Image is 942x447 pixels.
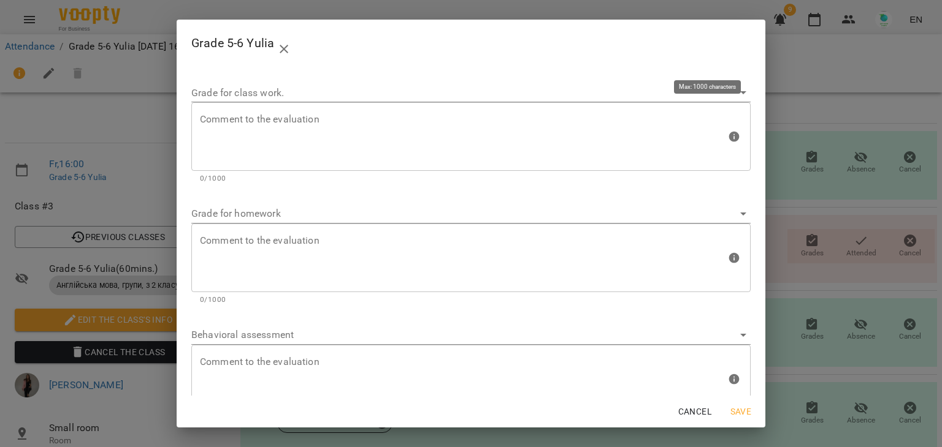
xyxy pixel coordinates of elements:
[678,404,711,419] span: Cancel
[673,400,716,423] button: Cancel
[269,34,299,64] button: close
[191,345,751,427] div: Max: 1000 characters
[191,223,751,306] div: Max: 1000 characters
[721,400,760,423] button: Save
[726,404,756,419] span: Save
[191,29,751,59] h2: Grade 5-6 Yulia
[200,294,742,306] p: 0/1000
[200,173,742,185] p: 0/1000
